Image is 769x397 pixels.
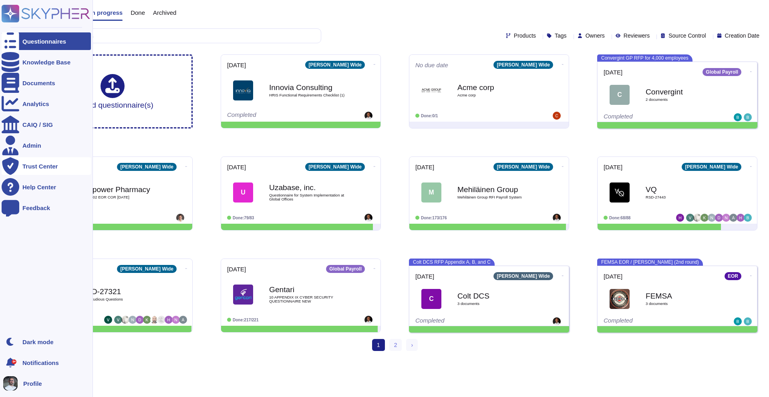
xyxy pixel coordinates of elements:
img: user [114,316,122,324]
img: user [143,316,151,324]
img: Logo [421,80,441,100]
img: user [708,214,716,222]
div: Knowledge Base [22,59,70,65]
span: › [411,342,413,348]
span: Mehiläinen Group RFI Payroll System [457,195,537,199]
img: Logo [233,80,253,100]
div: [PERSON_NAME] Wide [117,265,177,273]
div: EOR [725,272,741,280]
img: user [734,317,742,325]
div: [PERSON_NAME] Wide [305,61,365,69]
img: user [744,113,752,121]
img: Logo [233,285,253,305]
div: [PERSON_NAME] Wide [493,272,553,280]
a: Knowledge Base [2,53,91,71]
img: user [729,214,737,222]
span: Done: 0/1 [421,114,438,118]
span: Completed [604,317,633,324]
span: Completed [415,317,445,324]
img: user [172,316,180,324]
div: [PERSON_NAME] Wide [493,61,553,69]
span: HRIS Functional Requirements Checklist (1) [269,93,349,97]
div: Documents [22,80,55,86]
div: C [610,85,630,105]
span: Done [131,10,145,16]
img: user [121,316,129,324]
img: user [737,214,745,222]
img: user [3,376,18,391]
img: user [553,317,561,325]
span: Profile [23,381,42,387]
span: Owners [586,33,605,38]
button: user [2,375,23,392]
div: [PERSON_NAME] Wide [493,163,553,171]
span: Creation Date [725,33,759,38]
span: [DATE] [415,164,434,170]
span: No due date [415,62,448,68]
a: Documents [2,74,91,92]
span: In progress [90,10,123,16]
span: RSD-27443 [646,195,726,199]
div: U [233,182,253,203]
b: Empower Pharmacy [81,186,161,193]
span: Completed [604,113,633,120]
span: 3 document s [646,302,726,306]
img: user [364,214,372,222]
a: CAIQ / SIG [2,116,91,133]
b: FEMSA [646,292,726,300]
img: user [693,214,701,222]
img: user [676,214,684,222]
span: Notifications [22,360,59,366]
span: Acme corp [457,93,537,97]
b: Convergint [646,88,726,96]
img: user [744,214,752,222]
span: [DATE] [604,164,622,170]
b: Innovia Consulting [269,84,349,91]
div: Help Center [22,184,56,190]
div: CAIQ / SIG [22,122,53,128]
img: user [364,316,372,324]
a: Admin [2,136,91,154]
input: Search by keywords [32,29,321,43]
span: Done: 68/88 [609,216,630,220]
img: user [176,214,184,222]
span: FEMSA EOR / [PERSON_NAME] (2nd round) [597,259,703,266]
span: [DATE] [604,69,622,75]
img: user [686,214,694,222]
img: user [553,112,561,120]
span: Questionnaire for System Implementation at Global Offices [269,193,349,201]
span: Reviewers [624,33,650,38]
span: Archived [153,10,176,16]
a: 2 [389,339,402,351]
b: Acme corp [457,84,537,91]
b: Colt DCS [457,292,537,300]
img: user [722,214,730,222]
span: RFP Studious Questions [81,297,161,301]
b: Uzabase, inc. [269,184,349,191]
img: user [165,316,173,324]
a: Help Center [2,178,91,196]
span: 1 [372,339,385,351]
img: user [129,316,137,324]
div: M [421,182,441,203]
b: Gentari [269,286,349,293]
span: 10 APPENDIX IX CYBER SECURITY QUESTIONNAIRE NEW [269,295,349,303]
img: user [734,113,742,121]
div: C [421,289,441,309]
div: Dark mode [22,339,54,345]
img: user [104,316,112,324]
img: user [150,316,158,324]
span: 2 document s [646,98,726,102]
span: Products [514,33,536,38]
span: [DATE] [227,266,246,272]
span: Convergint GP RFP for 4,000 employees [597,54,693,62]
div: Global Payroll [703,68,741,76]
a: Feedback [2,199,91,217]
b: Mehiläinen Group [457,186,537,193]
img: Logo [610,289,630,309]
span: Colt DCS RFP Appendix A, B, and C [409,259,495,266]
span: Source Control [668,33,706,38]
span: Tags [555,33,567,38]
span: [DATE] [227,164,246,170]
span: Done: 79/83 [233,216,254,220]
